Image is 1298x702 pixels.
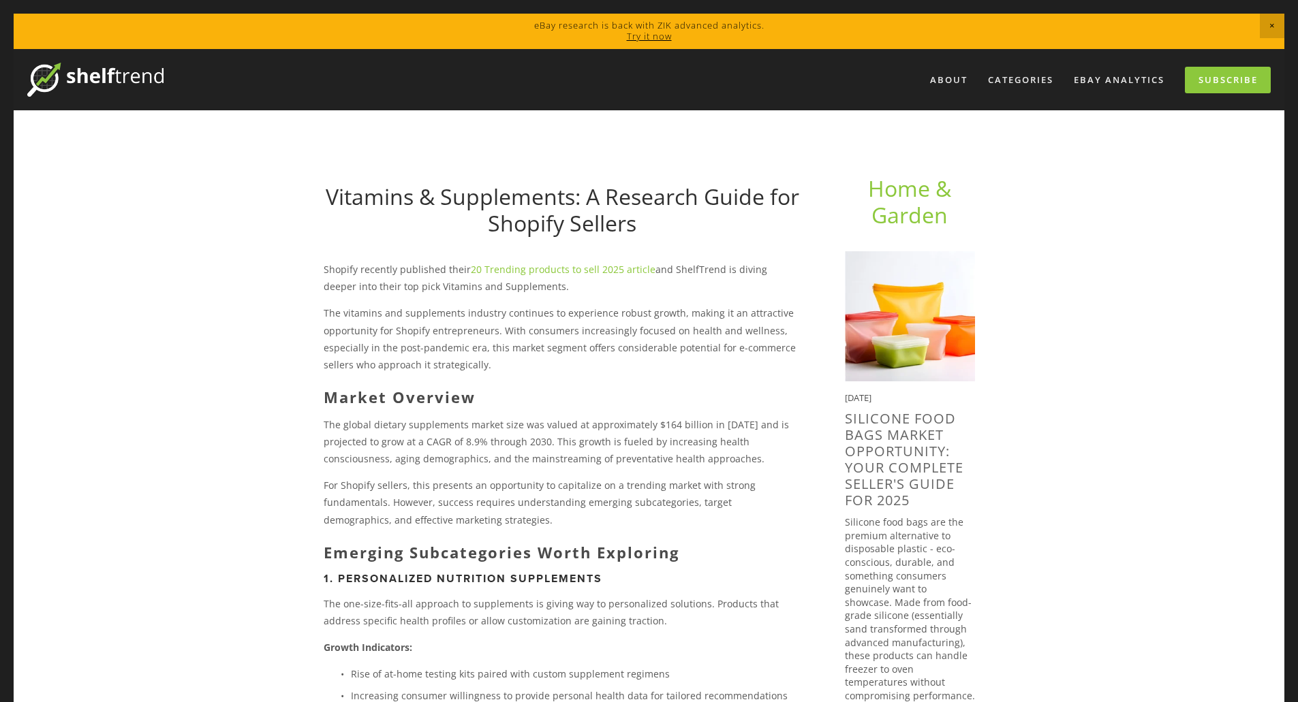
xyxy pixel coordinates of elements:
p: Rise of at-home testing kits paired with custom supplement regimens [351,665,801,682]
div: Categories [979,69,1062,91]
strong: Growth Indicators: [324,641,412,654]
strong: 1. Personalized Nutrition Supplements [324,571,602,586]
a: 20 Trending products to sell 2025 article [471,263,655,276]
p: Silicone food bags are the premium alternative to disposable plastic - eco-conscious, durable, an... [845,515,975,702]
img: ShelfTrend [27,63,164,97]
a: Home & Garden [868,174,957,229]
a: eBay Analytics [1065,69,1173,91]
span: Close Announcement [1260,14,1284,38]
time: [DATE] [845,392,871,404]
a: Vitamins & Supplements: A Research Guide for Shopify Sellers [326,182,799,237]
a: Subscribe [1185,67,1271,93]
strong: Emerging Subcategories Worth Exploring [324,542,679,562]
p: For Shopify sellers, this presents an opportunity to capitalize on a trending market with strong ... [324,477,801,528]
p: Shopify recently published their and ShelfTrend is diving deeper into their top pick Vitamins and... [324,261,801,295]
a: Try it now [627,30,672,42]
p: The vitamins and supplements industry continues to experience robust growth, making it an attract... [324,304,801,373]
p: The one-size-fits-all approach to supplements is giving way to personalized solutions. Products t... [324,595,801,629]
strong: Market Overview [324,387,476,407]
a: Silicone Food Bags Market Opportunity: Your Complete Seller's Guide for 2025 [845,409,963,509]
img: Silicone Food Bags Market Opportunity: Your Complete Seller's Guide for 2025 [845,251,975,381]
a: About [921,69,976,91]
p: The global dietary supplements market size was valued at approximately $164 billion in [DATE] and... [324,416,801,468]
